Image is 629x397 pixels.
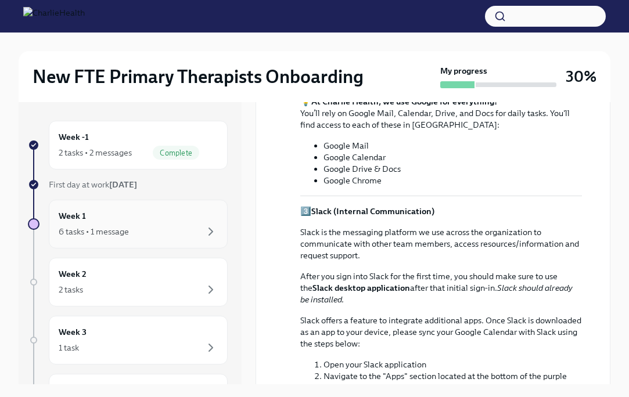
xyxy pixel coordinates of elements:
span: First day at work [49,179,137,190]
h6: Week 3 [59,326,87,338]
strong: Slack (Internal Communication) [311,206,434,216]
div: 1 task [59,342,79,353]
p: After you sign into Slack for the first time, you should make sure to use the after that initial ... [300,270,582,305]
li: Google Drive & Docs [324,163,582,175]
a: Week -12 tasks • 2 messagesComplete [28,121,228,169]
strong: My progress [440,65,487,77]
span: Complete [153,149,199,157]
h6: Week 4 [59,384,87,396]
h2: New FTE Primary Therapists Onboarding [33,65,364,88]
h6: Week 1 [59,210,86,222]
li: Navigate to the "Apps" section located at the bottom of the purple panel on the left hand side [324,370,582,394]
div: 6 tasks • 1 message [59,226,129,237]
a: Week 16 tasks • 1 message [28,200,228,248]
h6: Week -1 [59,131,89,143]
div: 2 tasks [59,284,83,295]
a: Week 22 tasks [28,258,228,306]
p: Slack is the messaging platform we use across the organization to communicate with other team mem... [300,226,582,261]
li: Open your Slack application [324,359,582,370]
li: Google Chrome [324,175,582,186]
div: 2 tasks • 2 messages [59,147,132,158]
a: Week 31 task [28,316,228,364]
h3: 30% [566,66,596,87]
img: CharlieHealth [23,7,85,26]
p: Slack offers a feature to integrate additional apps. Once Slack is downloaded as an app to your d... [300,315,582,349]
h6: Week 2 [59,268,87,280]
p: 💡 You’ll rely on Google Mail, Calendar, Drive, and Docs for daily tasks. You'll find access to ea... [300,96,582,131]
li: Google Mail [324,140,582,151]
a: First day at work[DATE] [28,179,228,190]
strong: [DATE] [109,179,137,190]
p: 3️⃣ [300,205,582,217]
strong: Slack desktop application [312,283,410,293]
li: Google Calendar [324,151,582,163]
